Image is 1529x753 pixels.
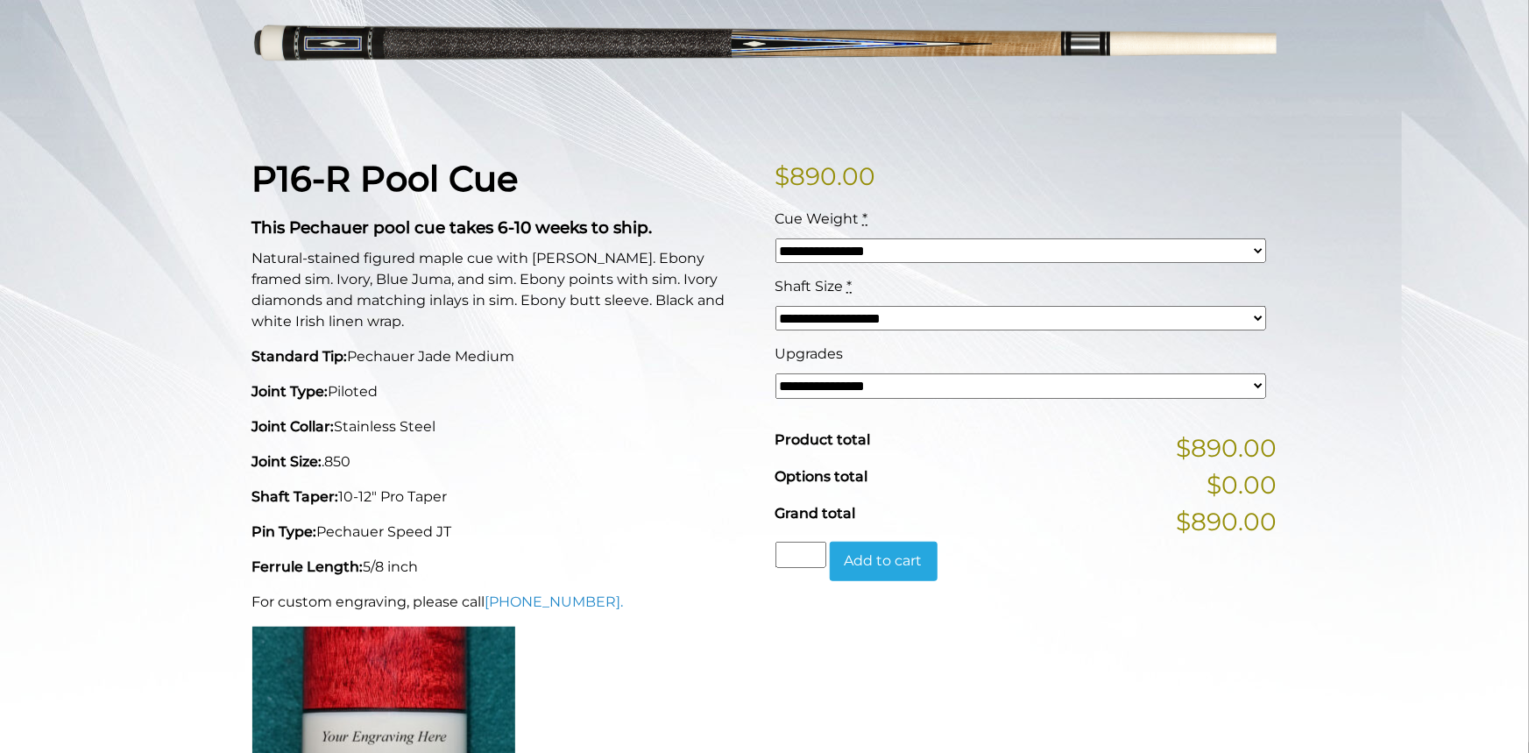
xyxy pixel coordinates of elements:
p: .850 [252,451,754,472]
a: [PHONE_NUMBER]. [485,593,624,610]
strong: Shaft Taper: [252,488,339,505]
strong: Joint Type: [252,383,329,400]
abbr: required [863,210,868,227]
p: Pechauer Speed JT [252,522,754,543]
abbr: required [847,278,853,295]
span: Product total [775,431,871,448]
strong: Pin Type: [252,523,317,540]
span: Cue Weight [775,210,860,227]
p: For custom engraving, please call [252,592,754,613]
span: Upgrades [775,345,844,362]
span: Options total [775,468,868,485]
p: 10-12" Pro Taper [252,487,754,508]
p: 5/8 inch [252,557,754,578]
span: $0.00 [1207,466,1278,503]
input: Product quantity [775,542,826,568]
strong: Ferrule Length: [252,558,364,575]
p: Piloted [252,381,754,402]
p: Natural-stained figured maple cue with [PERSON_NAME]. Ebony framed sim. Ivory, Blue Juma, and sim... [252,248,754,332]
span: Grand total [775,505,856,522]
strong: Standard Tip: [252,348,348,365]
span: $890.00 [1177,430,1278,466]
strong: P16-R Pool Cue [252,157,519,200]
span: $890.00 [1177,503,1278,540]
bdi: 890.00 [775,161,876,191]
p: Stainless Steel [252,416,754,437]
strong: Joint Size: [252,453,322,470]
strong: Joint Collar: [252,418,335,435]
span: $ [775,161,790,191]
span: Shaft Size [775,278,844,295]
p: Pechauer Jade Medium [252,346,754,367]
button: Add to cart [830,542,938,582]
strong: This Pechauer pool cue takes 6-10 weeks to ship. [252,217,653,238]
